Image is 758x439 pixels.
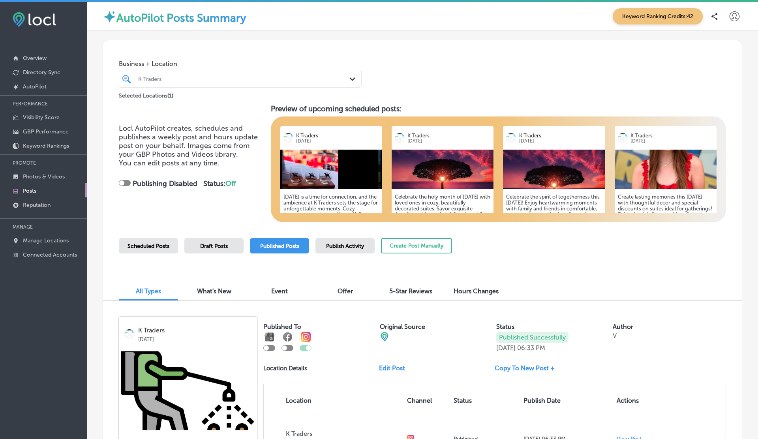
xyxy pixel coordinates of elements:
[23,83,47,90] p: AutoPilot
[203,179,236,188] strong: Status:
[326,243,364,250] span: Publish Activity
[407,139,490,144] p: [DATE]
[389,287,432,295] span: 5-Star Reviews
[380,323,425,330] label: Original Source
[283,194,379,259] h5: [DATE] is a time for connection, and the ambience at K Traders sets the stage for unforgettable m...
[614,384,651,417] th: Actions
[23,55,47,62] p: Overview
[136,287,161,295] span: All Types
[407,133,490,139] p: K Traders
[119,351,257,430] img: d4a349dc-0469-40df-a81a-41f5b73bcb21insecticide.png
[395,194,490,259] h5: Celebrate the holy month of [DATE] with loved ones in cozy, beautifully decorated suites. Savor e...
[404,384,450,417] th: Channel
[454,287,499,295] span: Hours Changes
[23,237,69,244] p: Manage Locations
[392,150,493,189] img: 17561392543c2f0671-340b-4284-9401-b7b8a089282d_2025-08-21.png
[271,287,288,295] span: Event
[119,60,362,68] span: Business + Location
[506,133,516,143] img: logo
[23,69,60,76] p: Directory Sync
[225,179,236,188] span: Off
[119,159,220,167] span: You can edit posts at any time.
[379,364,411,372] a: Edit Post
[138,327,251,334] p: K Traders
[116,11,246,24] label: AutoPilot Posts Summary
[13,12,56,27] img: fda3e92497d09a02dc62c9cd864e3231.png
[630,139,713,144] p: [DATE]
[286,430,401,437] p: K Traders
[23,128,69,135] p: GBP Performance
[496,323,514,330] label: Status
[133,179,197,188] strong: Publishing Disabled
[630,133,713,139] p: K Traders
[613,332,617,340] p: V
[128,243,169,250] span: Scheduled Posts
[138,75,350,82] div: K Traders
[519,139,602,144] p: [DATE]
[264,384,404,417] th: Location
[124,329,134,339] img: logo
[283,133,293,143] img: logo
[381,238,452,253] button: Create Post Manually
[495,364,561,372] a: Copy To New Post +
[280,150,382,189] img: 1747926154fe57cc8b-57be-44a2-a929-fccabb4b2e4d_2025-05-22.png
[138,334,251,342] p: [DATE]
[200,243,228,250] span: Draft Posts
[503,150,605,189] img: 175626276312a703bc-fc76-48f2-91fe-b26c94f07ec5_2025-08-26.png
[263,323,301,330] label: Published To
[506,194,602,259] h5: Celebrate the spirit of togetherness this [DATE]! Enjoy heartwarming moments with family and frie...
[338,287,353,295] span: Offer
[618,194,713,259] h5: Create lasting memories this [DATE] with thoughtful decor and special discounts on suites ideal f...
[517,344,545,352] p: 06:33 PM
[263,365,307,372] p: Location Details
[23,188,36,194] p: Posts
[23,251,77,258] p: Connected Accounts
[23,173,65,180] p: Photos & Videos
[23,143,69,149] p: Keyword Rankings
[296,133,379,139] p: K Traders
[103,10,116,24] img: autopilot-icon
[260,243,299,250] span: Published Posts
[119,89,173,99] p: Selected Locations ( 1 )
[618,133,628,143] img: logo
[496,332,568,343] p: Published Successfully
[519,133,602,139] p: K Traders
[615,150,717,189] img: 1756522575afa47685-8a87-491d-bc96-ed218ef39990_2025-08-29.jpg
[520,384,614,417] th: Publish Date
[450,384,520,417] th: Status
[380,332,389,341] img: cba84b02adce74ede1fb4a8549a95eca.png
[23,114,60,121] p: Visibility Score
[119,124,258,159] span: Locl AutoPilot creates, schedules and publishes a weekly post and hours update post on your behal...
[395,133,405,143] img: logo
[496,344,516,352] p: [DATE]
[613,8,703,24] span: Keyword Ranking Credits: 42
[23,202,51,208] p: Reputation
[296,139,379,144] p: [DATE]
[613,323,633,330] label: Author
[197,287,231,295] span: What's New
[271,104,726,113] h3: Preview of upcoming scheduled posts:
